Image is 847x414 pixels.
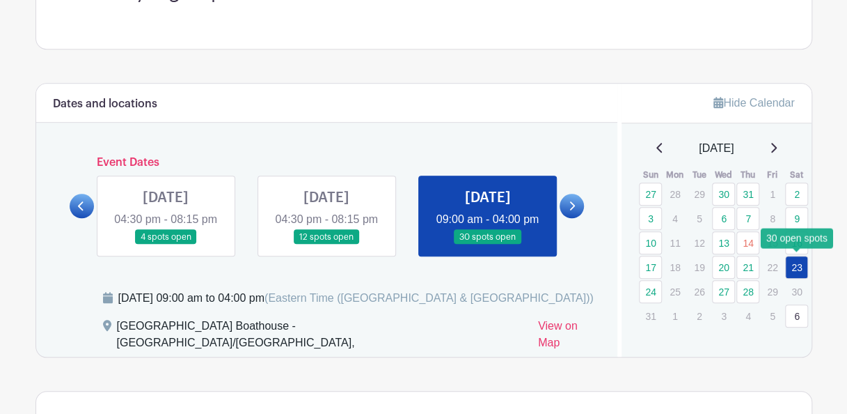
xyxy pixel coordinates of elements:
[761,208,784,229] p: 8
[117,318,527,357] div: [GEOGRAPHIC_DATA] Boathouse - [GEOGRAPHIC_DATA]/[GEOGRAPHIC_DATA],
[736,168,760,182] th: Thu
[712,231,735,254] a: 13
[712,256,735,279] a: 20
[663,281,686,302] p: 25
[663,208,686,229] p: 4
[663,256,686,278] p: 18
[688,183,711,205] p: 29
[639,231,662,254] a: 10
[736,305,759,327] p: 4
[638,168,663,182] th: Sun
[760,168,784,182] th: Fri
[736,207,759,230] a: 7
[94,156,560,169] h6: Event Dates
[639,305,662,327] p: 31
[761,281,784,302] p: 29
[663,232,686,254] p: 11
[785,256,808,279] a: 23
[688,281,711,302] p: 26
[639,256,662,279] a: 17
[688,232,711,254] p: 12
[713,97,794,109] a: Hide Calendar
[663,183,686,205] p: 28
[688,208,711,229] p: 5
[736,183,759,206] a: 31
[712,207,735,230] a: 6
[663,168,687,182] th: Mon
[761,183,784,205] p: 1
[687,168,711,182] th: Tue
[699,140,734,157] span: [DATE]
[784,168,809,182] th: Sat
[264,292,594,304] span: (Eastern Time ([GEOGRAPHIC_DATA] & [GEOGRAPHIC_DATA]))
[761,256,784,278] p: 22
[118,290,594,307] div: [DATE] 09:00 am to 04:00 pm
[736,231,759,254] a: 14
[785,305,808,328] a: 6
[736,280,759,303] a: 28
[785,207,808,230] a: 9
[639,280,662,303] a: 24
[663,305,686,327] p: 1
[761,305,784,327] p: 5
[538,318,601,357] a: View on Map
[688,256,711,278] p: 19
[639,183,662,206] a: 27
[688,305,711,327] p: 2
[53,98,157,111] h6: Dates and locations
[736,256,759,279] a: 21
[711,168,736,182] th: Wed
[761,228,833,248] div: 30 open spots
[712,305,735,327] p: 3
[785,281,808,302] p: 30
[712,280,735,303] a: 27
[639,207,662,230] a: 3
[785,183,808,206] a: 2
[712,183,735,206] a: 30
